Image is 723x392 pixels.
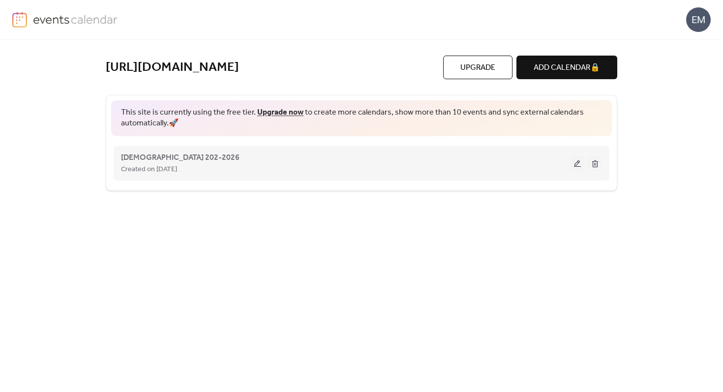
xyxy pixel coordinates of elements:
[443,56,512,79] button: Upgrade
[12,12,27,28] img: logo
[121,155,240,160] a: [DEMOGRAPHIC_DATA] 202-2026
[460,62,495,74] span: Upgrade
[686,7,711,32] div: EM
[33,12,118,27] img: logo-type
[121,164,177,176] span: Created on [DATE]
[121,152,240,164] span: [DEMOGRAPHIC_DATA] 202-2026
[121,107,602,129] span: This site is currently using the free tier. to create more calendars, show more than 10 events an...
[106,60,239,76] a: [URL][DOMAIN_NAME]
[257,105,303,120] a: Upgrade now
